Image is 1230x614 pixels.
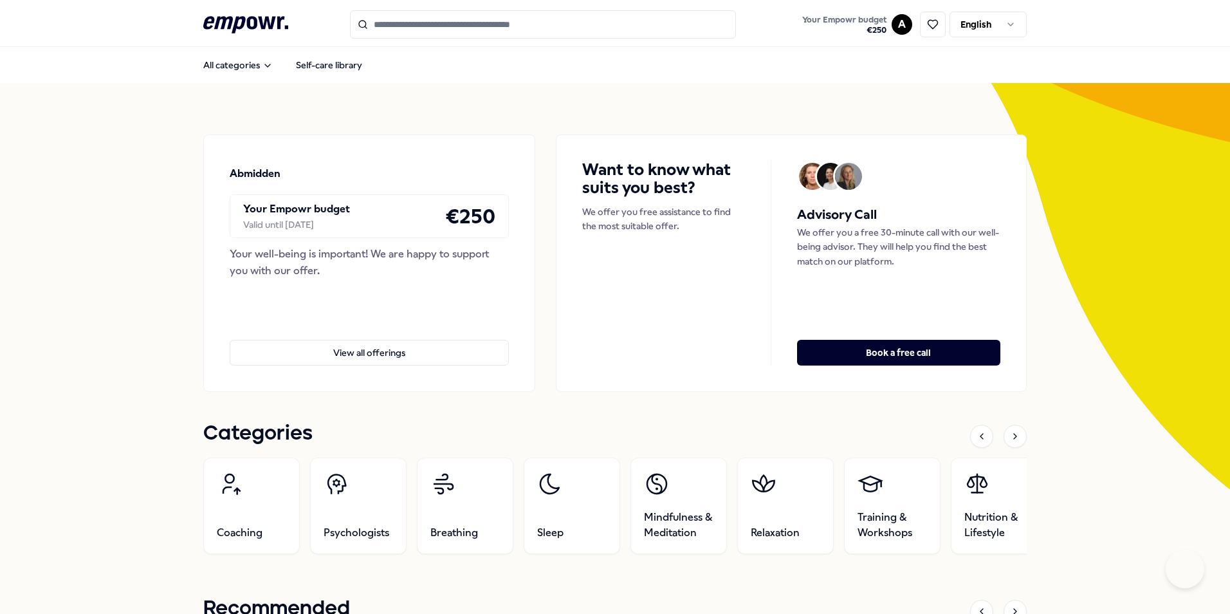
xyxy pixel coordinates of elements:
[310,458,407,554] a: Psychologists
[524,458,620,554] a: Sleep
[203,458,300,554] a: Coaching
[844,458,941,554] a: Training & Workshops
[630,458,727,554] a: Mindfulness & Meditation
[858,510,927,541] span: Training & Workshops
[817,163,844,190] img: Avatar
[797,340,1000,366] button: Book a free call
[892,14,912,35] button: A
[737,458,834,554] a: Relaxation
[799,163,826,190] img: Avatar
[964,510,1034,541] span: Nutrition & Lifestyle
[797,205,1000,225] h5: Advisory Call
[193,52,283,78] button: All categories
[217,525,262,541] span: Coaching
[800,12,889,38] button: Your Empowr budget€250
[230,246,509,279] div: Your well-being is important! We are happy to support you with our offer.
[951,458,1047,554] a: Nutrition & Lifestyle
[430,525,478,541] span: Breathing
[802,15,886,25] span: Your Empowr budget
[582,205,745,234] p: We offer you free assistance to find the most suitable offer.
[243,218,350,232] div: Valid until [DATE]
[797,11,892,38] a: Your Empowr budget€250
[243,201,350,218] p: Your Empowr budget
[230,319,509,366] a: View all offerings
[230,165,280,182] p: Abmidden
[193,52,372,78] nav: Main
[1166,550,1204,588] iframe: Help Scout Beacon - Open
[445,200,495,232] h4: € 250
[230,340,509,366] button: View all offerings
[797,225,1000,268] p: We offer you a free 30-minute call with our well-being advisor. They will help you find the best ...
[751,525,800,541] span: Relaxation
[644,510,713,541] span: Mindfulness & Meditation
[417,458,513,554] a: Breathing
[537,525,564,541] span: Sleep
[582,161,745,197] h4: Want to know what suits you best?
[350,10,736,39] input: Search for products, categories or subcategories
[802,25,886,35] span: € 250
[203,418,313,450] h1: Categories
[835,163,862,190] img: Avatar
[324,525,389,541] span: Psychologists
[286,52,372,78] a: Self-care library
